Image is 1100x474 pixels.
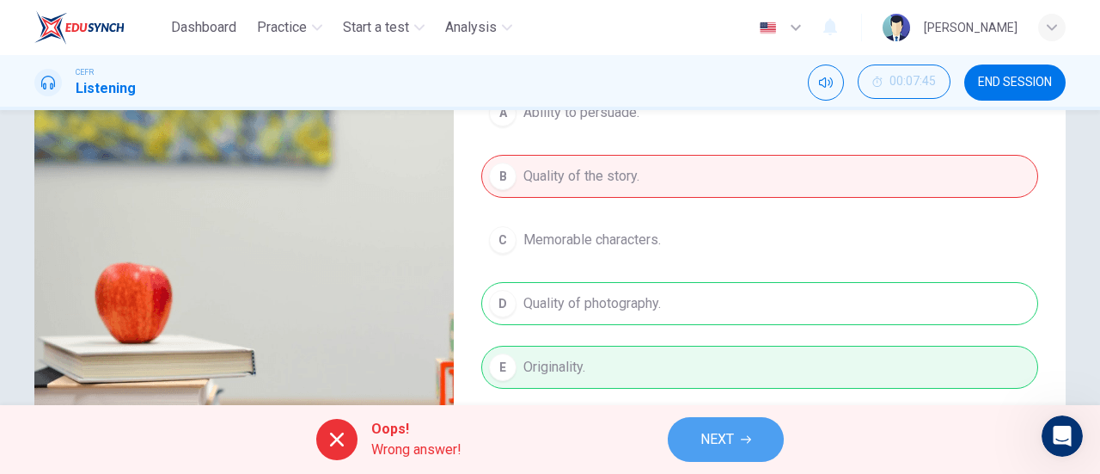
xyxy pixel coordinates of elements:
button: Practice [250,12,329,43]
span: 00:07:45 [889,75,936,89]
a: Source reference 10432897: [125,212,139,225]
img: en [757,22,779,34]
span: Practice [257,17,307,38]
span: Start a test [343,17,409,38]
div: Close [302,7,333,38]
div: [DATE] [14,57,330,80]
img: Profile image for Fin [49,9,76,37]
div: Yes, you can write more than 150 words for the writing section. The 150 words is listed as the "m... [14,149,330,347]
div: Fin says… [14,149,330,348]
a: EduSynch logo [34,10,164,45]
button: Upload attachment [82,342,95,356]
span: Analysis [445,17,497,38]
button: Emoji picker [27,342,40,356]
button: go back [11,7,44,40]
h1: Listening [76,78,136,99]
button: Gif picker [54,342,68,356]
div: NUR says… [14,80,330,148]
div: Mute [808,65,844,101]
span: Wrong answer! [371,440,461,460]
div: hello. i'd like to ask, can i write more than 150 words for writing? [76,90,316,124]
button: 00:07:45 [858,65,950,99]
span: END SESSION [978,76,1052,89]
button: Home [269,7,302,40]
textarea: Message… [15,306,329,335]
span: Oops! [371,419,461,440]
button: Start a test [336,12,431,43]
button: Scroll to bottom [157,267,186,296]
button: NEXT [668,417,784,462]
img: Profile picture [883,14,910,41]
div: The writing section gives you 20 minutes to complete one essay based on a prompt asking for your ... [27,235,316,336]
div: [PERSON_NAME] [924,17,1017,38]
span: Dashboard [171,17,236,38]
div: Yes, you can write more than 150 words for the writing section. The 150 words is listed as the "m... [27,159,316,226]
button: END SESSION [964,65,1066,101]
button: Analysis [438,12,519,43]
button: Send a message… [295,335,322,363]
span: CEFR [76,66,94,78]
img: EduSynch logo [34,10,125,45]
iframe: Intercom live chat [1042,416,1083,457]
span: NEXT [700,428,734,452]
button: Dashboard [164,12,243,43]
div: Hide [858,65,950,101]
div: hello. i'd like to ask, can i write more than 150 words for writing? [62,80,330,134]
h1: Fin [83,16,104,29]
